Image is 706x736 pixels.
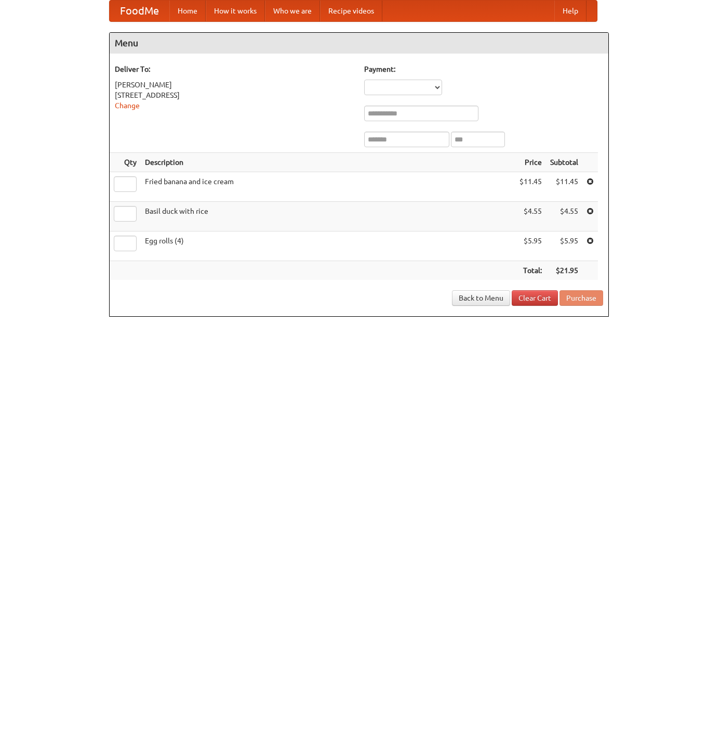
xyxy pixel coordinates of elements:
td: $4.55 [546,202,582,231]
h4: Menu [110,33,608,54]
button: Purchase [560,290,603,306]
td: Egg rolls (4) [141,231,515,261]
td: $11.45 [546,172,582,202]
th: Subtotal [546,153,582,172]
a: FoodMe [110,1,169,21]
th: Price [515,153,546,172]
td: $11.45 [515,172,546,202]
a: Who we are [265,1,320,21]
a: How it works [206,1,265,21]
th: Qty [110,153,141,172]
div: [STREET_ADDRESS] [115,90,354,100]
td: $4.55 [515,202,546,231]
a: Back to Menu [452,290,510,306]
h5: Payment: [364,64,603,74]
td: Basil duck with rice [141,202,515,231]
td: Fried banana and ice cream [141,172,515,202]
th: Description [141,153,515,172]
div: [PERSON_NAME] [115,80,354,90]
a: Home [169,1,206,21]
a: Clear Cart [512,290,558,306]
td: $5.95 [546,231,582,261]
td: $5.95 [515,231,546,261]
a: Change [115,101,140,110]
a: Help [554,1,587,21]
a: Recipe videos [320,1,382,21]
th: Total: [515,261,546,280]
th: $21.95 [546,261,582,280]
h5: Deliver To: [115,64,354,74]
